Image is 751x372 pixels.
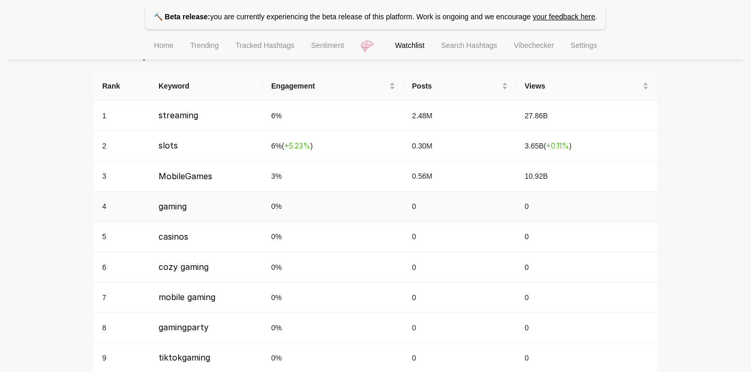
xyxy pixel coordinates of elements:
span: 0 [525,263,529,271]
span: 27.86B [525,111,548,120]
span: 0 % [271,232,282,241]
th: Views [516,72,657,101]
span: 3 % [271,172,282,180]
span: 0 % [271,354,282,362]
span: Sentiment [311,41,344,49]
span: slots [159,140,178,151]
p: you are currently experiencing the beta release of this platform. Work is ongoing and we encourage . [146,4,605,29]
span: Vibechecker [514,41,554,49]
span: 0 [412,232,416,241]
td: 2 [94,131,150,161]
span: gaming [159,201,187,212]
span: 0 [412,263,416,271]
span: 0 [525,202,529,210]
td: 5 [94,222,150,252]
span: Tracked Hashtags [235,41,294,49]
span: 0 [525,293,529,302]
span: Posts [412,80,500,92]
strong: 🔨 Beta release: [154,13,210,21]
td: 3 [94,162,150,192]
span: 2.48M [412,111,432,120]
span: + 0.11 % [546,141,569,150]
a: your feedback here [532,13,595,21]
span: Views [525,80,640,92]
td: 7 [94,282,150,313]
span: 6 % ( ) [271,142,313,150]
span: 0 [525,324,529,332]
span: streaming [159,110,198,120]
span: 0 % [271,293,282,302]
span: Settings [571,41,597,49]
span: 0 [525,354,529,362]
th: Engagement [263,72,404,101]
span: 0 [412,324,416,332]
td: 4 [94,192,150,222]
span: gamingparty [159,322,209,332]
span: 0.30M [412,142,432,150]
span: mobile gaming [159,292,215,302]
span: casinos [159,231,188,242]
span: Home [154,41,173,49]
span: tiktokgaming [159,352,210,363]
span: 0 [412,293,416,302]
span: 0.56M [412,172,432,180]
span: 0 % [271,263,282,271]
td: 6 [94,252,150,282]
span: 10.92B [525,172,548,180]
th: Keyword [150,72,263,101]
span: 6 % [271,111,282,120]
span: 0 [412,354,416,362]
th: Rank [94,72,150,101]
span: cozy gaming [159,262,209,272]
td: 8 [94,313,150,343]
span: 0 [412,202,416,210]
span: Search Hashtags [441,41,497,49]
span: 0 % [271,202,282,210]
td: 1 [94,101,150,131]
th: Posts [404,72,516,101]
span: + 5.23 % [284,141,310,150]
span: MobileGames [159,171,212,181]
span: Trending [190,41,219,49]
span: 0 [525,232,529,241]
span: Engagement [271,80,387,92]
span: Watchlist [395,41,425,49]
span: 0 % [271,324,282,332]
span: 3.65B ( ) [525,142,572,150]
